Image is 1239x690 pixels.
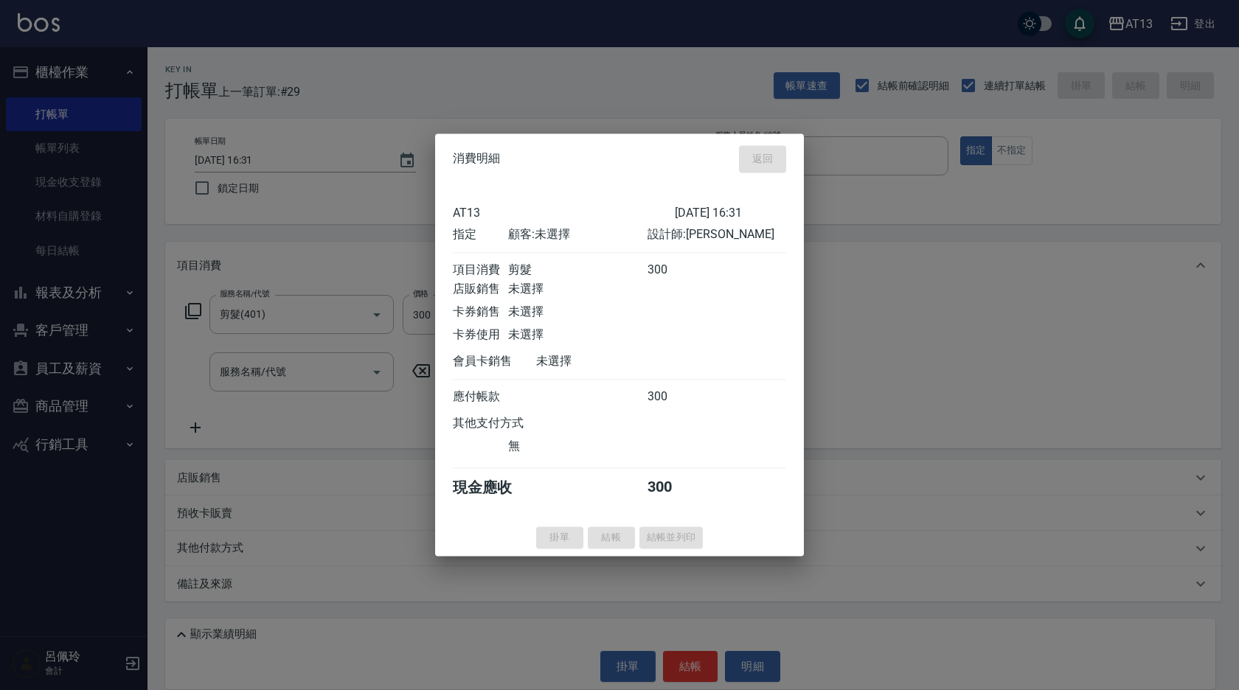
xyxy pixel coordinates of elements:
div: [DATE] 16:31 [675,206,786,220]
div: 應付帳款 [453,389,508,405]
div: 未選擇 [508,282,647,297]
div: 300 [648,262,703,278]
div: 剪髮 [508,262,647,278]
span: 消費明細 [453,152,500,167]
div: 未選擇 [536,354,675,369]
div: 卡券使用 [453,327,508,343]
div: 項目消費 [453,262,508,278]
div: 設計師: [PERSON_NAME] [648,227,786,243]
div: 現金應收 [453,478,536,498]
div: 未選擇 [508,304,647,320]
div: 指定 [453,227,508,243]
div: 其他支付方式 [453,416,564,431]
div: 店販銷售 [453,282,508,297]
div: 無 [508,439,647,454]
div: 未選擇 [508,327,647,343]
div: AT13 [453,206,675,220]
div: 會員卡銷售 [453,354,536,369]
div: 300 [648,478,703,498]
div: 300 [648,389,703,405]
div: 卡券銷售 [453,304,508,320]
div: 顧客: 未選擇 [508,227,647,243]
